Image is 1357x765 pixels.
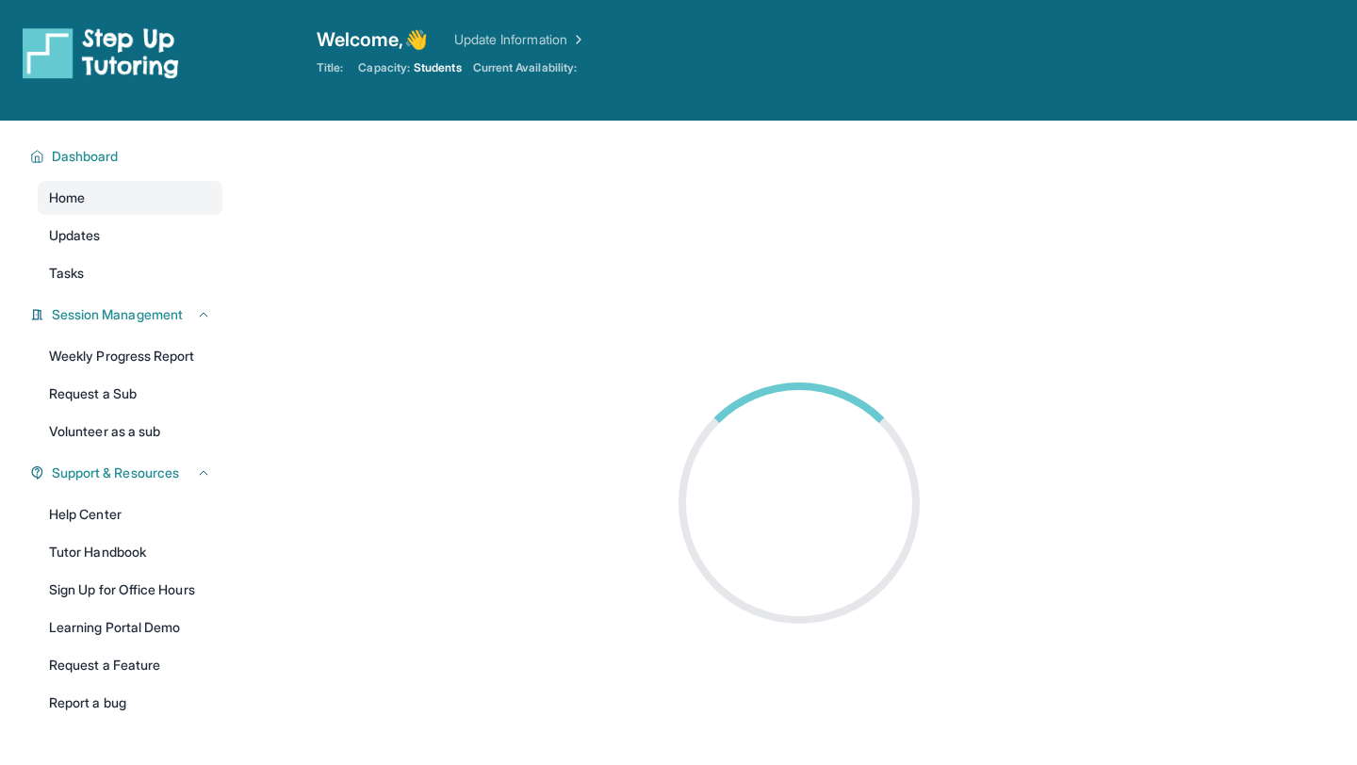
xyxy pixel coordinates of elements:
span: Support & Resources [52,464,179,482]
a: Request a Sub [38,377,222,411]
a: Update Information [454,30,586,49]
button: Session Management [44,305,211,324]
a: Volunteer as a sub [38,415,222,448]
a: Tasks [38,256,222,290]
a: Home [38,181,222,215]
span: Title: [317,60,343,75]
button: Support & Resources [44,464,211,482]
span: Students [414,60,462,75]
button: Dashboard [44,147,211,166]
img: Chevron Right [567,30,586,49]
a: Updates [38,219,222,252]
span: Tasks [49,264,84,283]
span: Welcome, 👋 [317,26,428,53]
a: Learning Portal Demo [38,610,222,644]
span: Current Availability: [473,60,577,75]
a: Tutor Handbook [38,535,222,569]
a: Weekly Progress Report [38,339,222,373]
span: Session Management [52,305,183,324]
span: Capacity: [358,60,410,75]
a: Report a bug [38,686,222,720]
span: Home [49,188,85,207]
a: Help Center [38,497,222,531]
span: Updates [49,226,101,245]
span: Dashboard [52,147,119,166]
img: logo [23,26,179,79]
a: Request a Feature [38,648,222,682]
a: Sign Up for Office Hours [38,573,222,607]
